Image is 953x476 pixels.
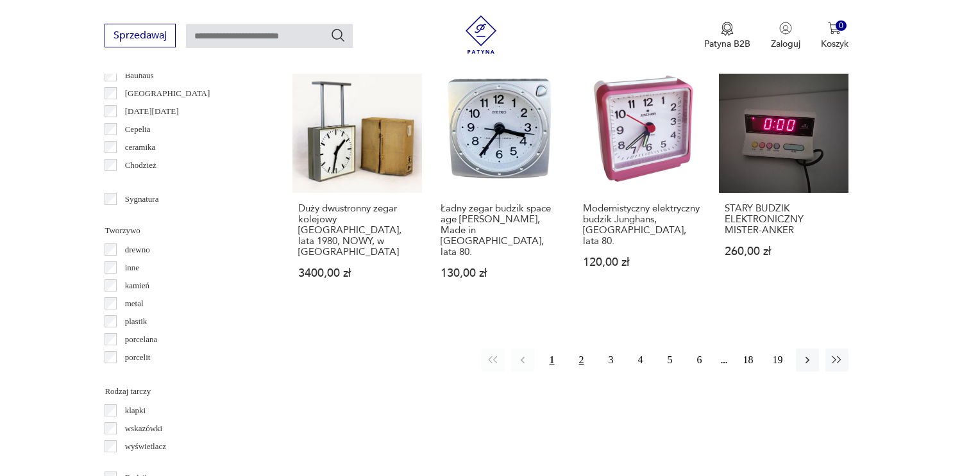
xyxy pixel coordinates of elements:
[583,257,701,268] p: 120,00 zł
[125,69,154,83] p: Bauhaus
[836,21,847,31] div: 0
[541,349,564,372] button: 1
[125,332,158,347] p: porcelana
[125,176,156,190] p: Ćmielów
[105,24,176,47] button: Sprzedawaj
[125,261,139,275] p: inne
[821,38,848,50] p: Koszyk
[779,22,792,35] img: Ikonka użytkownika
[828,22,841,35] img: Ikona koszyka
[659,349,682,372] button: 5
[688,349,711,372] button: 6
[125,368,146,382] p: srebro
[435,64,564,304] a: Ładny zegar budzik space age Seiko, Made in Japan, lata 80.Ładny zegar budzik space age [PERSON_N...
[125,404,146,418] p: klapki
[330,28,346,43] button: Szukaj
[298,203,416,258] h3: Duży dwustronny zegar kolejowy [GEOGRAPHIC_DATA], lata 1980, NOWY, w [GEOGRAPHIC_DATA]
[105,32,176,41] a: Sprzedawaj
[583,203,701,247] h3: Modernistyczny elektryczny budzik Junghans, [GEOGRAPHIC_DATA], lata 80.
[719,64,848,304] a: STARY BUDZIK ELEKTRONICZNY MISTER-ANKERSTARY BUDZIK ELEKTRONICZNY MISTER-ANKER260,00 zł
[125,140,156,154] p: ceramika
[125,86,210,101] p: [GEOGRAPHIC_DATA]
[577,64,707,304] a: Modernistyczny elektryczny budzik Junghans, Niemcy, lata 80.Modernistyczny elektryczny budzik Jun...
[441,203,559,258] h3: Ładny zegar budzik space age [PERSON_NAME], Made in [GEOGRAPHIC_DATA], lata 80.
[125,297,144,311] p: metal
[125,439,166,454] p: wyświetlacz
[462,15,500,54] img: Patyna - sklep z meblami i dekoracjami vintage
[570,349,593,372] button: 2
[766,349,789,372] button: 19
[125,104,179,119] p: [DATE][DATE]
[125,192,159,206] p: Sygnatura
[292,64,422,304] a: Duży dwustronny zegar kolejowy Pragotron, lata 1980, NOWY, w pudełkuDuży dwustronny zegar kolejow...
[771,22,800,50] button: Zaloguj
[125,243,150,257] p: drewno
[105,384,262,398] p: Rodzaj tarczy
[629,349,652,372] button: 4
[441,268,559,279] p: 130,00 zł
[125,350,151,365] p: porcelit
[821,22,848,50] button: 0Koszyk
[600,349,623,372] button: 3
[704,22,750,50] button: Patyna B2B
[725,203,843,236] h3: STARY BUDZIK ELEKTRONICZNY MISTER-ANKER
[298,268,416,279] p: 3400,00 zł
[125,315,148,329] p: plastik
[125,158,156,172] p: Chodzież
[704,38,750,50] p: Patyna B2B
[125,279,149,293] p: kamień
[125,422,163,436] p: wskazówki
[125,122,151,136] p: Cepelia
[704,22,750,50] a: Ikona medaluPatyna B2B
[721,22,734,36] img: Ikona medalu
[771,38,800,50] p: Zaloguj
[105,224,262,238] p: Tworzywo
[737,349,760,372] button: 18
[725,246,843,257] p: 260,00 zł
